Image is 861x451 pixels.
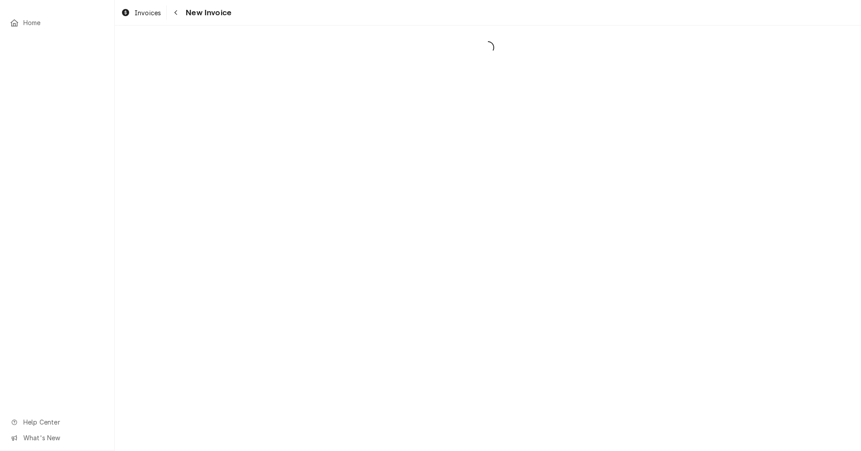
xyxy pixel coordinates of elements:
a: Invoices [117,5,165,20]
span: New Invoice [183,7,231,19]
span: What's New [23,433,104,442]
a: Home [5,15,109,30]
a: Go to What's New [5,430,109,445]
span: Help Center [23,417,104,427]
span: Invoices [135,8,161,17]
span: Loading... [115,38,861,57]
a: Go to Help Center [5,415,109,429]
span: Home [23,18,104,27]
button: Navigate back [169,5,183,20]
